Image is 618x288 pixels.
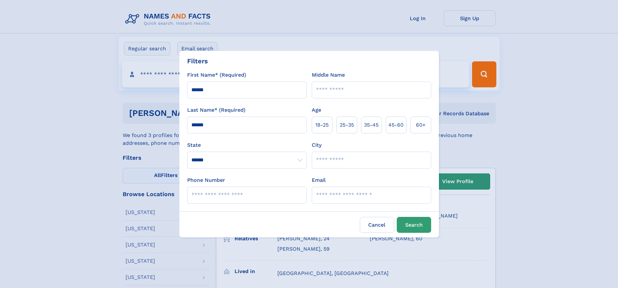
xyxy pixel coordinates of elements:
label: Cancel [360,217,394,233]
label: Email [312,176,326,184]
label: Phone Number [187,176,225,184]
label: Middle Name [312,71,345,79]
label: Age [312,106,321,114]
label: State [187,141,307,149]
span: 60+ [416,121,426,129]
span: 45‑60 [388,121,404,129]
span: 18‑25 [315,121,329,129]
label: Last Name* (Required) [187,106,246,114]
span: 35‑45 [364,121,379,129]
label: City [312,141,321,149]
span: 25‑35 [340,121,354,129]
label: First Name* (Required) [187,71,246,79]
button: Search [397,217,431,233]
div: Filters [187,56,208,66]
